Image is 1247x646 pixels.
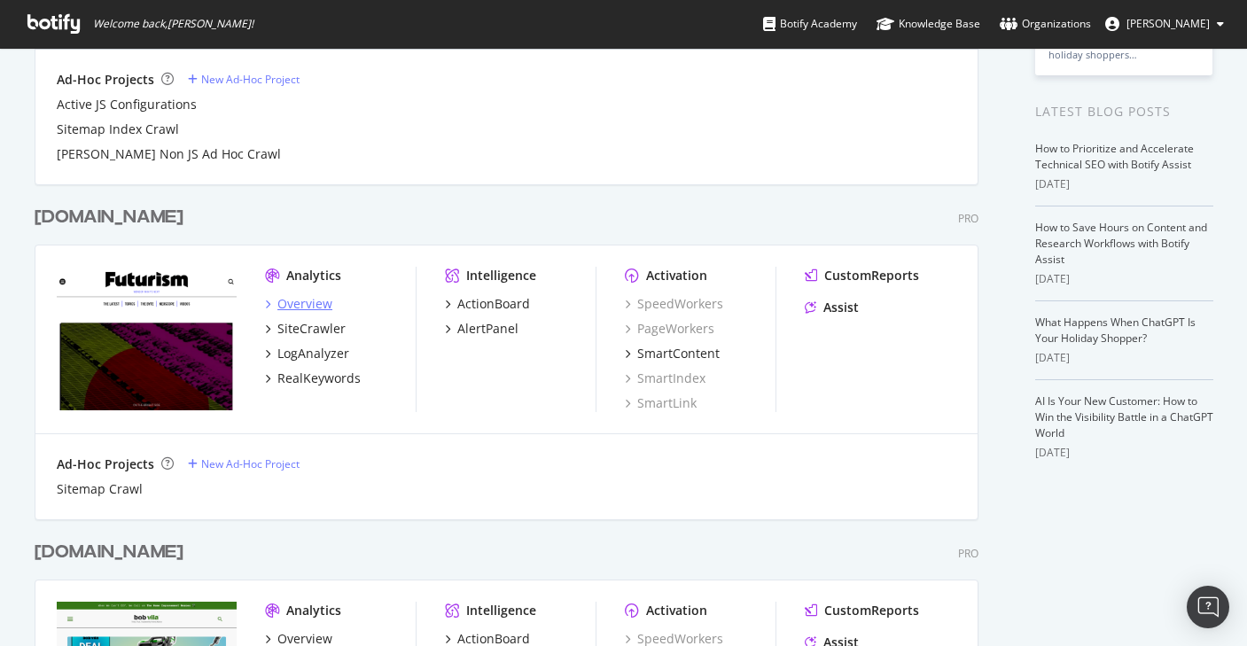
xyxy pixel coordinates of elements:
div: Ad-Hoc Projects [57,71,154,89]
div: SmartContent [637,345,720,362]
a: ActionBoard [445,295,530,313]
a: Sitemap Index Crawl [57,121,179,138]
a: New Ad-Hoc Project [188,72,300,87]
div: CustomReports [824,602,919,619]
div: [DATE] [1035,350,1213,366]
div: [DATE] [1035,445,1213,461]
a: How to Prioritize and Accelerate Technical SEO with Botify Assist [1035,141,1194,172]
div: Intelligence [466,602,536,619]
div: Open Intercom Messenger [1187,586,1229,628]
a: Overview [265,295,332,313]
button: [PERSON_NAME] [1091,10,1238,38]
div: New Ad-Hoc Project [201,72,300,87]
div: [DOMAIN_NAME] [35,540,183,565]
a: Sitemap Crawl [57,480,143,498]
a: SmartLink [625,394,697,412]
div: RealKeywords [277,370,361,387]
div: Assist [823,299,859,316]
a: [DOMAIN_NAME] [35,540,191,565]
a: What Happens When ChatGPT Is Your Holiday Shopper? [1035,315,1196,346]
div: CustomReports [824,267,919,284]
a: How to Save Hours on Content and Research Workflows with Botify Assist [1035,220,1207,267]
div: Intelligence [466,267,536,284]
div: Analytics [286,267,341,284]
a: CustomReports [805,602,919,619]
div: [DATE] [1035,271,1213,287]
a: LogAnalyzer [265,345,349,362]
div: Overview [277,295,332,313]
div: Activation [646,602,707,619]
a: AI Is Your New Customer: How to Win the Visibility Battle in a ChatGPT World [1035,393,1213,440]
div: AlertPanel [457,320,518,338]
a: Assist [805,299,859,316]
div: SiteCrawler [277,320,346,338]
a: CustomReports [805,267,919,284]
div: LogAnalyzer [277,345,349,362]
a: AlertPanel [445,320,518,338]
span: Welcome back, [PERSON_NAME] ! [93,17,253,31]
div: ActionBoard [457,295,530,313]
a: RealKeywords [265,370,361,387]
a: SiteCrawler [265,320,346,338]
a: [DOMAIN_NAME] [35,205,191,230]
a: SmartIndex [625,370,705,387]
div: [DATE] [1035,176,1213,192]
div: Botify Academy [763,15,857,33]
div: Analytics [286,602,341,619]
div: Ad-Hoc Projects [57,455,154,473]
a: PageWorkers [625,320,714,338]
div: Activation [646,267,707,284]
a: SmartContent [625,345,720,362]
div: New Ad-Hoc Project [201,456,300,471]
a: SpeedWorkers [625,295,723,313]
span: Pavel Nebolsin [1126,16,1210,31]
a: Active JS Configurations [57,96,197,113]
img: futurism.com [57,267,237,410]
a: [PERSON_NAME] Non JS Ad Hoc Crawl [57,145,281,163]
div: Pro [958,546,978,561]
div: [DOMAIN_NAME] [35,205,183,230]
div: Latest Blog Posts [1035,102,1213,121]
div: Pro [958,211,978,226]
a: New Ad-Hoc Project [188,456,300,471]
div: Organizations [1000,15,1091,33]
div: Knowledge Base [877,15,980,33]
